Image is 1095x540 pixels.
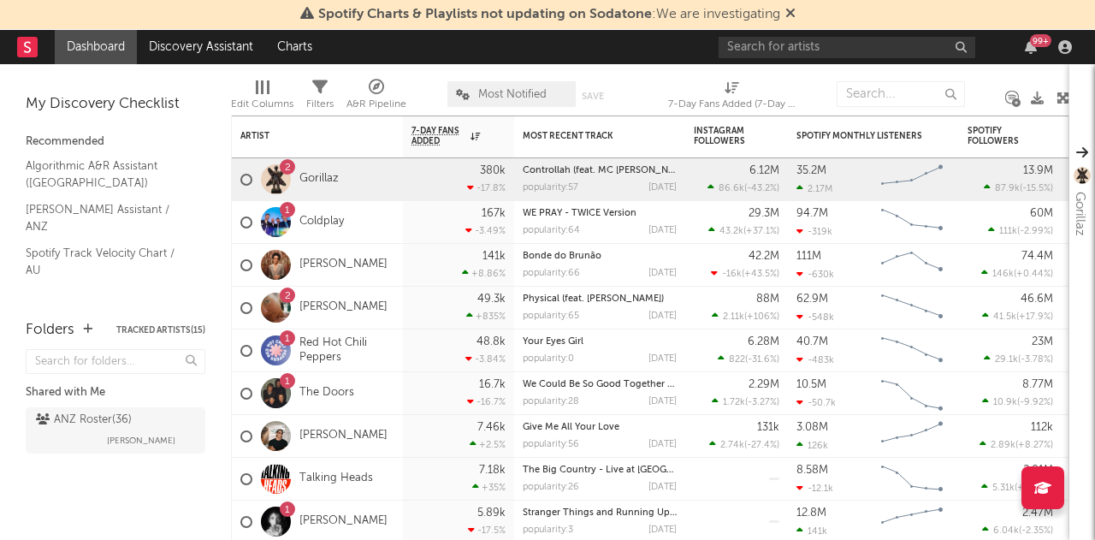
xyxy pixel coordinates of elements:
span: +17.9 % [1019,312,1051,322]
a: Dashboard [55,30,137,64]
svg: Chart title [873,158,950,201]
span: -3.27 % [748,398,777,407]
div: -3.49 % [465,225,506,236]
span: : We are investigating [318,8,780,21]
div: WE PRAY - TWICE Version [523,209,677,218]
div: +8.86 % [462,268,506,279]
svg: Chart title [873,329,950,372]
span: +43.5 % [744,270,777,279]
div: 94.7M [796,208,828,219]
div: Spotify Followers [968,126,1027,146]
a: The Big Country - Live at [GEOGRAPHIC_DATA], [GEOGRAPHIC_DATA], [GEOGRAPHIC_DATA], [DATE] [523,466,972,475]
a: Give Me All Your Love [523,423,619,432]
button: Save [582,92,604,101]
div: 16.7k [479,379,506,390]
a: ANZ Roster(36)[PERSON_NAME] [26,407,205,454]
div: 10.5M [796,379,826,390]
div: Artist [240,131,369,141]
span: 10.9k [993,398,1017,407]
span: 1.72k [723,398,745,407]
div: [DATE] [648,483,677,492]
div: ( ) [712,396,779,407]
span: Spotify Charts & Playlists not updating on Sodatone [318,8,652,21]
div: Controllah (feat. MC Bin Laden) [523,166,677,175]
div: Stranger Things and Running Up That Hill (from “Stranger Things”) [523,508,677,518]
span: 822 [729,355,745,365]
div: 111M [796,251,821,262]
div: 8.58M [796,465,828,476]
span: -43.2 % [747,184,777,193]
div: 141k [482,251,506,262]
div: ( ) [980,439,1053,450]
span: -3.78 % [1021,355,1051,365]
span: -2.35 % [1021,526,1051,536]
div: [DATE] [648,183,677,193]
div: -319k [796,226,832,237]
span: 7-Day Fans Added [411,126,466,146]
div: -17.8 % [467,182,506,193]
div: -17.5 % [468,525,506,536]
span: +8.27 % [1018,441,1051,450]
div: 5.89k [477,507,506,519]
div: [DATE] [648,269,677,278]
a: [PERSON_NAME] [299,258,388,272]
div: 7-Day Fans Added (7-Day Fans Added) [668,73,796,122]
div: 6.12M [749,165,779,176]
div: We Could Be So Good Together - Early Version [523,380,677,389]
div: ( ) [709,439,779,450]
div: ( ) [708,225,779,236]
span: 146k [992,270,1014,279]
div: 12.8M [796,507,826,519]
div: [DATE] [648,226,677,235]
span: 87.9k [995,184,1020,193]
a: Charts [265,30,324,64]
span: +37.1 % [746,227,777,236]
div: Shared with Me [26,383,205,403]
div: 126k [796,440,828,451]
div: 99 + [1030,34,1051,47]
div: 7.18k [479,465,506,476]
div: -548k [796,312,834,323]
div: ( ) [981,482,1053,493]
span: -27.4 % [747,441,777,450]
div: 62.9M [796,294,828,305]
span: -31.6 % [748,355,777,365]
div: 2.47M [1022,507,1053,519]
span: Most Notified [478,89,547,100]
div: -3.84 % [465,353,506,365]
div: ( ) [982,525,1053,536]
div: Filters [306,94,334,115]
span: -9.92 % [1020,398,1051,407]
div: A&R Pipeline [346,94,406,115]
span: 43.2k [719,227,743,236]
a: The Doors [299,386,354,401]
div: ( ) [712,311,779,322]
span: Dismiss [785,8,796,21]
div: ( ) [982,396,1053,407]
a: [PERSON_NAME] [299,514,388,529]
div: popularity: 65 [523,312,579,321]
div: ( ) [984,353,1053,365]
span: 2.74k [720,441,744,450]
div: 7-Day Fans Added (7-Day Fans Added) [668,94,796,115]
a: General A&R Assistant ([GEOGRAPHIC_DATA]) [26,288,188,323]
div: popularity: 0 [523,354,574,364]
button: 99+ [1025,40,1037,54]
svg: Chart title [873,244,950,287]
div: 35.2M [796,165,826,176]
span: -16k [722,270,742,279]
div: 380k [480,165,506,176]
div: 8.77M [1022,379,1053,390]
div: ( ) [981,268,1053,279]
span: 6.04k [993,526,1019,536]
div: My Discovery Checklist [26,94,205,115]
div: 46.6M [1021,294,1053,305]
span: -15.5 % [1022,184,1051,193]
div: ( ) [984,182,1053,193]
div: Give Me All Your Love [523,423,677,432]
a: Controllah (feat. MC [PERSON_NAME]) [523,166,693,175]
div: Filters [306,73,334,122]
span: +20.4 % [1017,484,1051,493]
svg: Chart title [873,458,950,501]
div: Physical (feat. Troye Sivan) [523,294,677,304]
